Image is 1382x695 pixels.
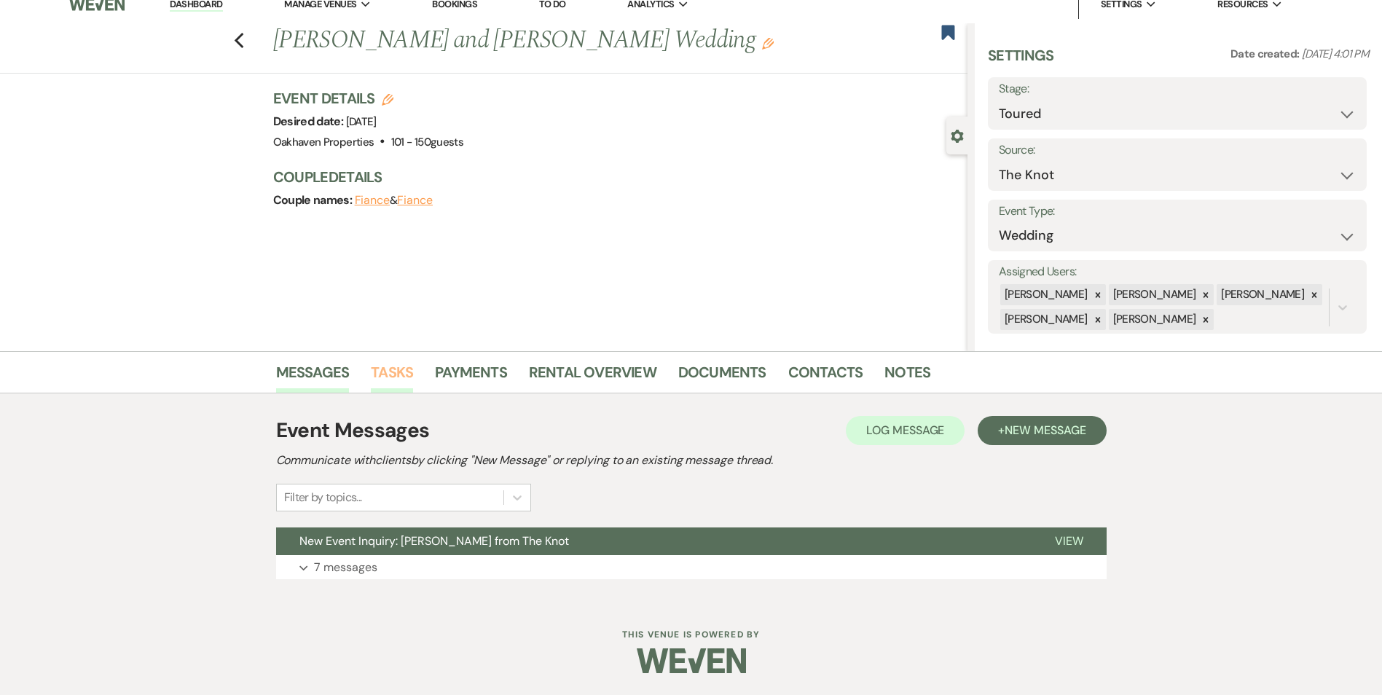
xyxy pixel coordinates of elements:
span: Log Message [866,423,944,438]
button: Fiance [397,195,433,206]
button: +New Message [978,416,1106,445]
h3: Event Details [273,88,464,109]
button: Edit [762,36,774,50]
div: [PERSON_NAME] [1217,284,1306,305]
img: Weven Logo [637,635,746,686]
h3: Couple Details [273,167,953,187]
label: Stage: [999,79,1356,100]
h1: Event Messages [276,415,430,446]
span: New Event Inquiry: [PERSON_NAME] from The Knot [299,533,569,549]
a: Notes [884,361,930,393]
span: Date created: [1230,47,1302,61]
label: Source: [999,140,1356,161]
span: [DATE] [346,114,377,129]
span: & [355,193,433,208]
span: [DATE] 4:01 PM [1302,47,1369,61]
span: Desired date: [273,114,346,129]
a: Contacts [788,361,863,393]
button: View [1032,527,1107,555]
a: Messages [276,361,350,393]
a: Documents [678,361,766,393]
span: Oakhaven Properties [273,135,374,149]
label: Event Type: [999,201,1356,222]
a: Tasks [371,361,413,393]
button: Log Message [846,416,965,445]
label: Assigned Users: [999,262,1356,283]
button: Close lead details [951,128,964,142]
a: Rental Overview [529,361,656,393]
button: New Event Inquiry: [PERSON_NAME] from The Knot [276,527,1032,555]
button: Fiance [355,195,390,206]
h2: Communicate with clients by clicking "New Message" or replying to an existing message thread. [276,452,1107,469]
span: Couple names: [273,192,355,208]
h1: [PERSON_NAME] and [PERSON_NAME] Wedding [273,23,823,58]
div: [PERSON_NAME] [1000,284,1090,305]
span: 101 - 150 guests [391,135,463,149]
div: [PERSON_NAME] [1109,309,1198,330]
h3: Settings [988,45,1054,77]
p: 7 messages [314,558,377,577]
div: Filter by topics... [284,489,362,506]
span: View [1055,533,1083,549]
span: New Message [1005,423,1085,438]
a: Payments [435,361,507,393]
button: 7 messages [276,555,1107,580]
div: [PERSON_NAME] [1000,309,1090,330]
div: [PERSON_NAME] [1109,284,1198,305]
